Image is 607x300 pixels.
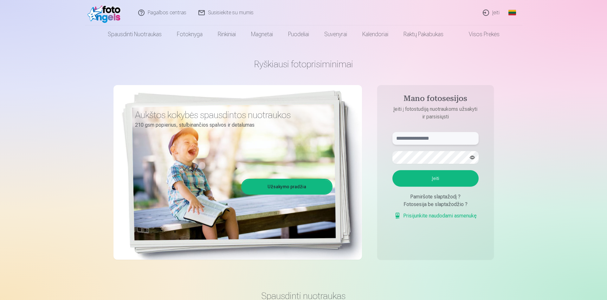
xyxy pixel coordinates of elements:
[87,3,124,23] img: /fa2
[451,25,507,43] a: Visos prekės
[242,180,332,194] a: Užsakymo pradžia
[169,25,210,43] a: Fotoknyga
[386,105,485,121] p: Įeiti į fotostudiją nuotraukoms užsakyti ir parsisiųsti
[210,25,243,43] a: Rinkiniai
[100,25,169,43] a: Spausdinti nuotraukas
[135,109,328,121] h3: Aukštos kokybės spausdintos nuotraukos
[317,25,355,43] a: Suvenyrai
[392,193,479,201] div: Pamiršote slaptažodį ?
[386,94,485,105] h4: Mano fotosesijos
[135,121,328,130] p: 210 gsm popierius, stulbinančios spalvos ir detalumas
[392,201,479,208] div: Fotosesija be slaptažodžio ?
[355,25,396,43] a: Kalendoriai
[396,25,451,43] a: Raktų pakabukas
[113,58,494,70] h1: Ryškiausi fotoprisiminimai
[394,212,477,220] a: Prisijunkite naudodami asmenukę
[243,25,281,43] a: Magnetai
[392,170,479,187] button: Įeiti
[281,25,317,43] a: Puodeliai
